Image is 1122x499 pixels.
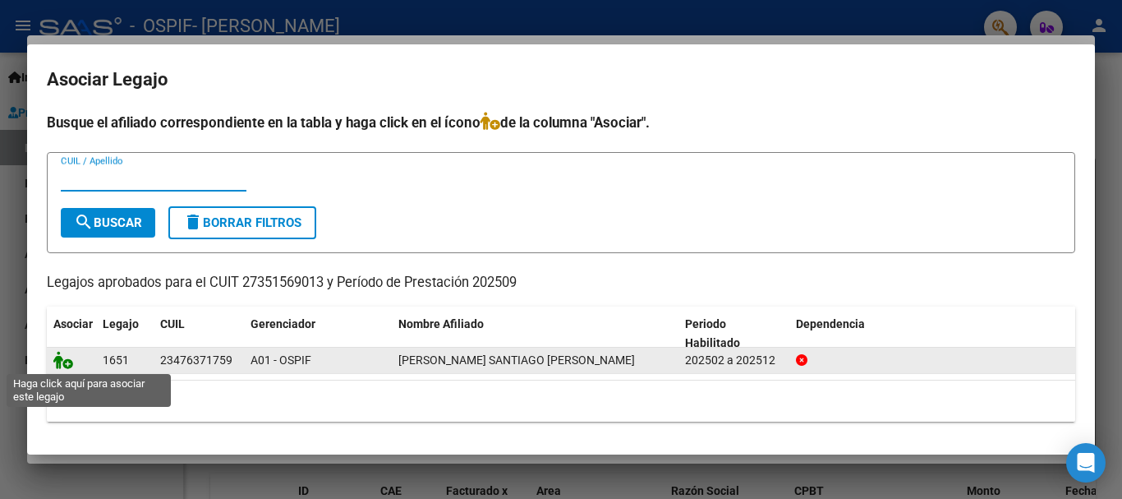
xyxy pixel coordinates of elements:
[678,307,789,361] datatable-header-cell: Periodo Habilitado
[74,212,94,232] mat-icon: search
[685,317,740,349] span: Periodo Habilitado
[53,317,93,330] span: Asociar
[392,307,678,361] datatable-header-cell: Nombre Afiliado
[251,317,315,330] span: Gerenciador
[398,317,484,330] span: Nombre Afiliado
[685,351,783,370] div: 202502 a 202512
[789,307,1076,361] datatable-header-cell: Dependencia
[154,307,244,361] datatable-header-cell: CUIL
[47,381,1075,422] div: 1 registros
[61,208,155,238] button: Buscar
[160,317,185,330] span: CUIL
[47,273,1075,293] p: Legajos aprobados para el CUIT 27351569013 y Período de Prestación 202509
[47,112,1075,133] h4: Busque el afiliado correspondiente en la tabla y haga click en el ícono de la columna "Asociar".
[160,351,232,370] div: 23476371759
[47,64,1075,95] h2: Asociar Legajo
[398,353,635,367] span: OLIVERO SANTIAGO RUBEN
[168,206,316,239] button: Borrar Filtros
[251,353,311,367] span: A01 - OSPIF
[103,317,139,330] span: Legajo
[1066,443,1106,483] div: Open Intercom Messenger
[103,353,129,367] span: 1651
[183,215,301,230] span: Borrar Filtros
[244,307,392,361] datatable-header-cell: Gerenciador
[47,307,96,361] datatable-header-cell: Asociar
[96,307,154,361] datatable-header-cell: Legajo
[74,215,142,230] span: Buscar
[183,212,203,232] mat-icon: delete
[796,317,865,330] span: Dependencia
